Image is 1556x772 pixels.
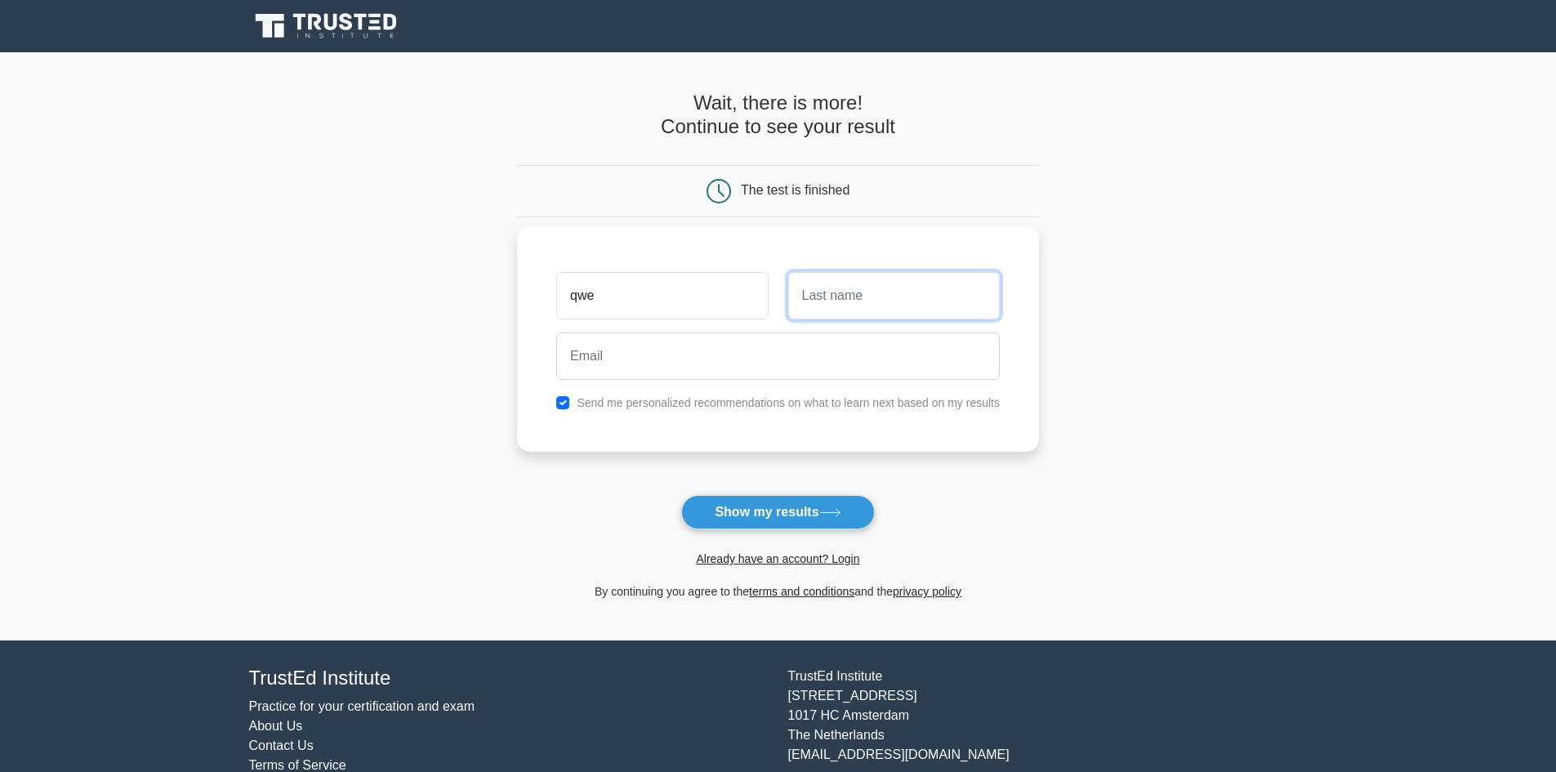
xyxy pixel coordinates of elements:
[507,582,1049,601] div: By continuing you agree to the and the
[749,585,854,598] a: terms and conditions
[741,183,849,197] div: The test is finished
[249,719,303,733] a: About Us
[696,552,859,565] a: Already have an account? Login
[249,758,346,772] a: Terms of Service
[577,396,1000,409] label: Send me personalized recommendations on what to learn next based on my results
[788,272,1000,319] input: Last name
[681,495,874,529] button: Show my results
[249,739,314,752] a: Contact Us
[893,585,961,598] a: privacy policy
[517,91,1039,139] h4: Wait, there is more! Continue to see your result
[249,699,475,713] a: Practice for your certification and exam
[556,272,768,319] input: First name
[249,667,769,690] h4: TrustEd Institute
[556,332,1000,380] input: Email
